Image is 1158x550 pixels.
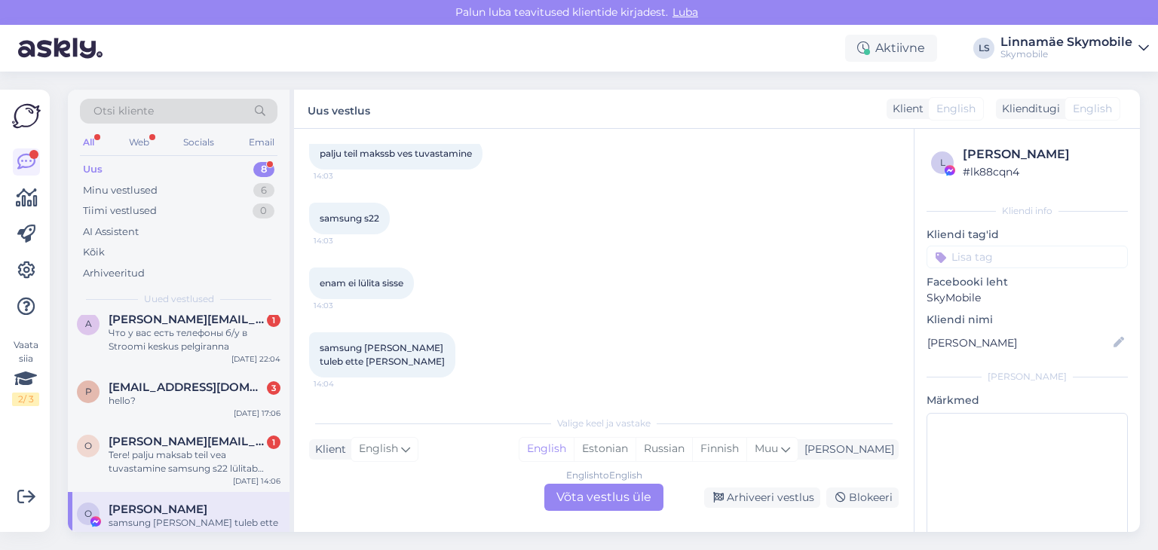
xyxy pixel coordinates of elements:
input: Lisa nimi [927,335,1111,351]
div: 3 [267,381,280,395]
span: Muu [755,442,778,455]
div: [DATE] 22:04 [231,353,280,365]
div: 2 / 3 [12,393,39,406]
div: Klienditugi [996,101,1060,117]
div: [PERSON_NAME] [963,145,1123,163]
div: Võta vestlus üle [544,484,663,511]
div: 6 [253,183,274,198]
div: Socials [180,133,217,152]
div: Valige keel ja vastake [309,417,899,430]
div: Klient [887,101,924,117]
span: Oliver Saidla [109,503,207,516]
div: Aktiivne [845,35,937,62]
img: Askly Logo [12,102,41,130]
p: Märkmed [927,393,1128,408]
div: Tiimi vestlused [83,203,157,218]
div: [DATE] 14:06 [233,475,280,487]
div: Vaata siia [12,338,39,406]
span: 14:03 [314,300,370,311]
span: 14:03 [314,235,370,246]
p: SkyMobile [927,290,1128,306]
div: 1 [267,313,280,327]
span: O [84,508,92,519]
div: [PERSON_NAME] [798,442,894,457]
div: Blokeeri [826,487,899,508]
div: hello? [109,394,280,408]
div: LS [973,38,994,59]
label: Uus vestlus [308,99,370,119]
span: o [84,440,92,451]
span: l [940,157,945,168]
input: Lisa tag [927,246,1128,268]
p: Kliendi nimi [927,312,1128,328]
span: p [85,386,92,397]
div: English [519,438,574,460]
div: 0 [253,203,274,218]
div: [DATE] 17:06 [234,408,280,419]
span: 14:04 [314,378,370,390]
span: palju teil makssb ves tuvastamine [320,148,472,159]
span: samsung s22 [320,212,379,224]
span: oliver.saidla@gmail.com [109,435,265,448]
div: Kliendi info [927,204,1128,218]
div: Uus [83,162,103,177]
div: AI Assistent [83,225,139,240]
div: Russian [636,438,692,460]
p: Kliendi tag'id [927,227,1128,243]
div: Web [126,133,152,152]
div: 8 [253,162,274,177]
div: samsung [PERSON_NAME] tuleb ette [PERSON_NAME] [109,516,280,543]
span: samsung [PERSON_NAME] tuleb ette [PERSON_NAME] [320,342,445,367]
span: a [85,318,92,329]
div: Email [246,133,277,152]
span: English [359,441,398,457]
p: Facebooki leht [927,274,1128,290]
div: [PERSON_NAME] [927,370,1128,383]
div: All [80,133,97,152]
div: Что у вас есть телефоны б/у в Stroomi keskus pelgiranna [109,326,280,353]
div: Arhiveeri vestlus [704,487,820,508]
span: English [936,101,976,117]
div: Tere! palju maksab teil vea tuvastamine samsung s22 lülitab sisse ja samsungi pilt jääb [PERSON_N... [109,448,280,475]
span: 14:03 [314,170,370,182]
div: Estonian [574,438,636,460]
span: Otsi kliente [93,103,154,119]
span: Uued vestlused [144,292,214,306]
div: Klient [309,442,346,457]
a: Linnamäe SkymobileSkymobile [1000,36,1149,60]
div: Linnamäe Skymobile [1000,36,1132,48]
span: Luba [668,5,703,19]
span: aleksandr.mjadeletsz@gmail.com [109,313,265,326]
div: # lk88cqn4 [963,163,1123,180]
div: Arhiveeritud [83,266,145,281]
div: 1 [267,435,280,449]
div: Finnish [692,438,746,460]
div: Minu vestlused [83,183,158,198]
span: enam ei lülita sisse [320,277,403,289]
div: Kõik [83,245,105,260]
div: Skymobile [1000,48,1132,60]
span: pietro.ori22@gmail.com [109,380,265,394]
div: English to English [566,469,642,482]
span: English [1073,101,1112,117]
